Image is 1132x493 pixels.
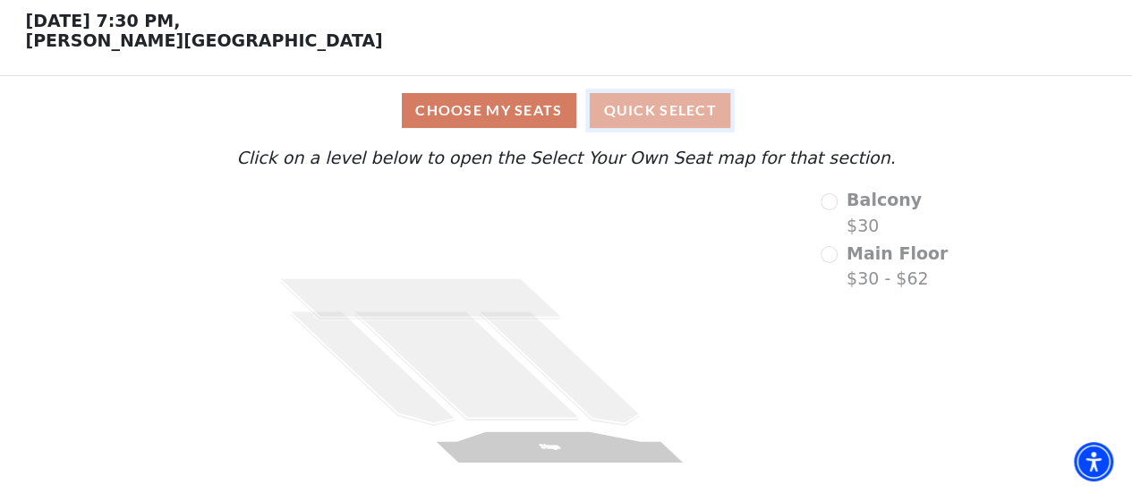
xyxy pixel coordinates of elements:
[847,241,948,292] label: $30 - $62
[154,145,977,171] p: Click on a level below to open the Select Your Own Seat map for that section.
[539,443,562,449] text: Stage
[590,93,730,128] button: Quick Select
[847,190,922,209] span: Balcony
[847,187,922,238] label: $30
[847,243,948,263] span: Main Floor
[1074,442,1113,481] div: Accessibility Menu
